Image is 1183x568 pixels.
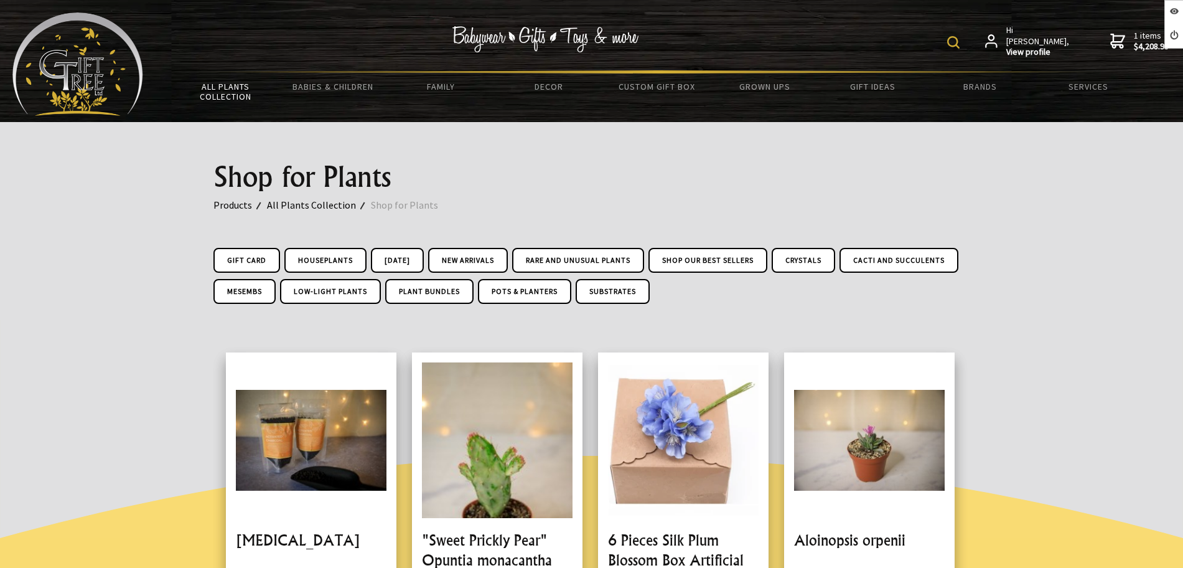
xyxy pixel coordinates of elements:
[1134,41,1169,52] strong: $4,208.99
[711,73,818,100] a: Grown Ups
[387,73,495,100] a: Family
[947,36,960,49] img: product search
[839,248,958,273] a: Cacti and Succulents
[371,197,453,213] a: Shop for Plants
[603,73,711,100] a: Custom Gift Box
[495,73,602,100] a: Decor
[267,197,371,213] a: All Plants Collection
[280,279,381,304] a: Low-light plants
[818,73,926,100] a: Gift Ideas
[428,248,508,273] a: New Arrivals
[279,73,387,100] a: Babies & Children
[1110,25,1169,58] a: 1 items$4,208.99
[371,248,424,273] a: [DATE]
[172,73,279,110] a: All Plants Collection
[1006,47,1070,58] strong: View profile
[452,26,638,52] img: Babywear - Gifts - Toys & more
[213,279,276,304] a: Mesembs
[284,248,367,273] a: Houseplants
[1034,73,1142,100] a: Services
[385,279,474,304] a: Plant Bundles
[213,248,280,273] a: Gift Card
[512,248,644,273] a: Rare and Unusual Plants
[12,12,143,116] img: Babyware - Gifts - Toys and more...
[478,279,571,304] a: Pots & Planters
[1006,25,1070,58] span: Hi [PERSON_NAME],
[213,162,970,192] h1: Shop for Plants
[213,197,267,213] a: Products
[772,248,835,273] a: Crystals
[1134,30,1169,52] span: 1 items
[648,248,767,273] a: Shop Our Best Sellers
[927,73,1034,100] a: Brands
[985,25,1070,58] a: Hi [PERSON_NAME],View profile
[576,279,650,304] a: Substrates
